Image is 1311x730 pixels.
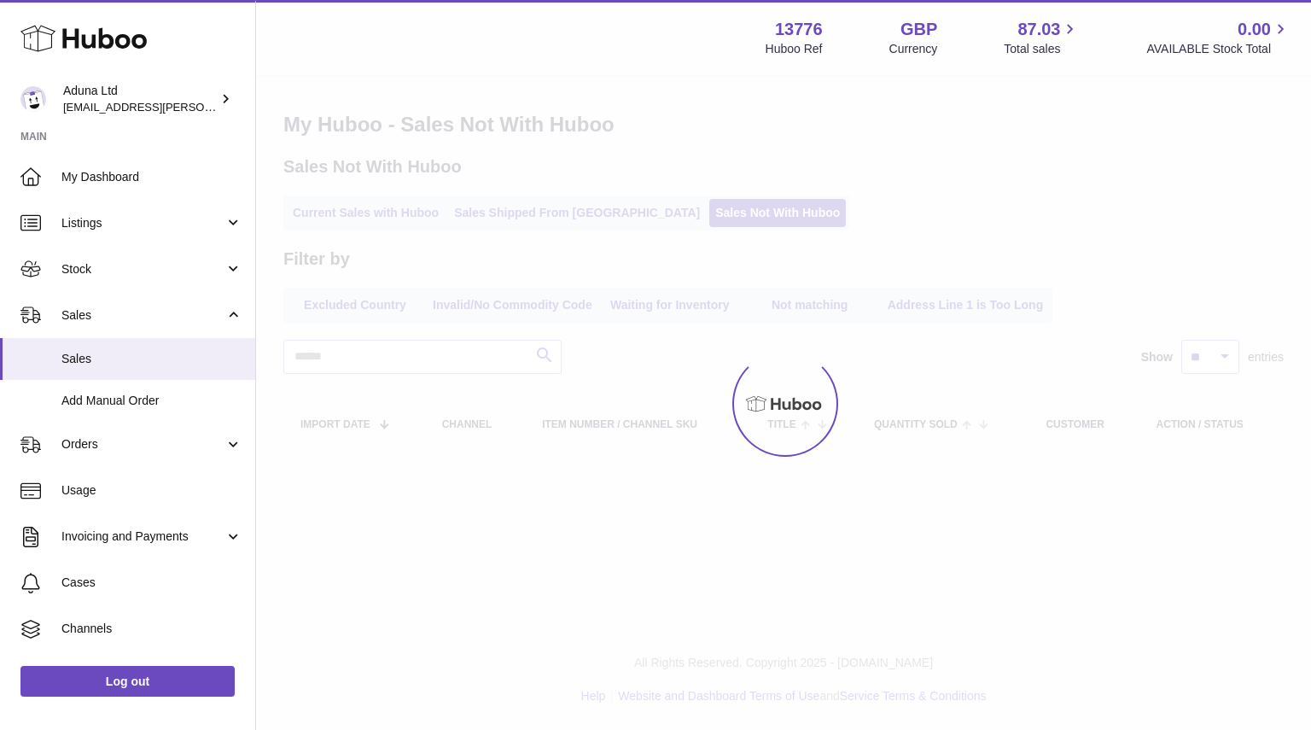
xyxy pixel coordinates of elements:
span: Total sales [1004,41,1080,57]
span: Invoicing and Payments [61,529,224,545]
div: Huboo Ref [766,41,823,57]
a: Log out [20,666,235,697]
div: Aduna Ltd [63,83,217,115]
span: My Dashboard [61,169,242,185]
span: [EMAIL_ADDRESS][PERSON_NAME][PERSON_NAME][DOMAIN_NAME] [63,100,434,114]
span: Channels [61,621,242,637]
span: AVAILABLE Stock Total [1146,41,1291,57]
div: Currency [889,41,938,57]
span: Usage [61,482,242,499]
span: Add Manual Order [61,393,242,409]
strong: 13776 [775,18,823,41]
span: 87.03 [1017,18,1060,41]
a: 0.00 AVAILABLE Stock Total [1146,18,1291,57]
span: Sales [61,351,242,367]
span: Orders [61,436,224,453]
strong: GBP [900,18,937,41]
img: deborahe.kamara@aduna.com [20,86,46,112]
span: Stock [61,261,224,277]
span: Cases [61,575,242,591]
span: 0.00 [1238,18,1271,41]
span: Listings [61,215,224,231]
a: 87.03 Total sales [1004,18,1080,57]
span: Sales [61,307,224,324]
